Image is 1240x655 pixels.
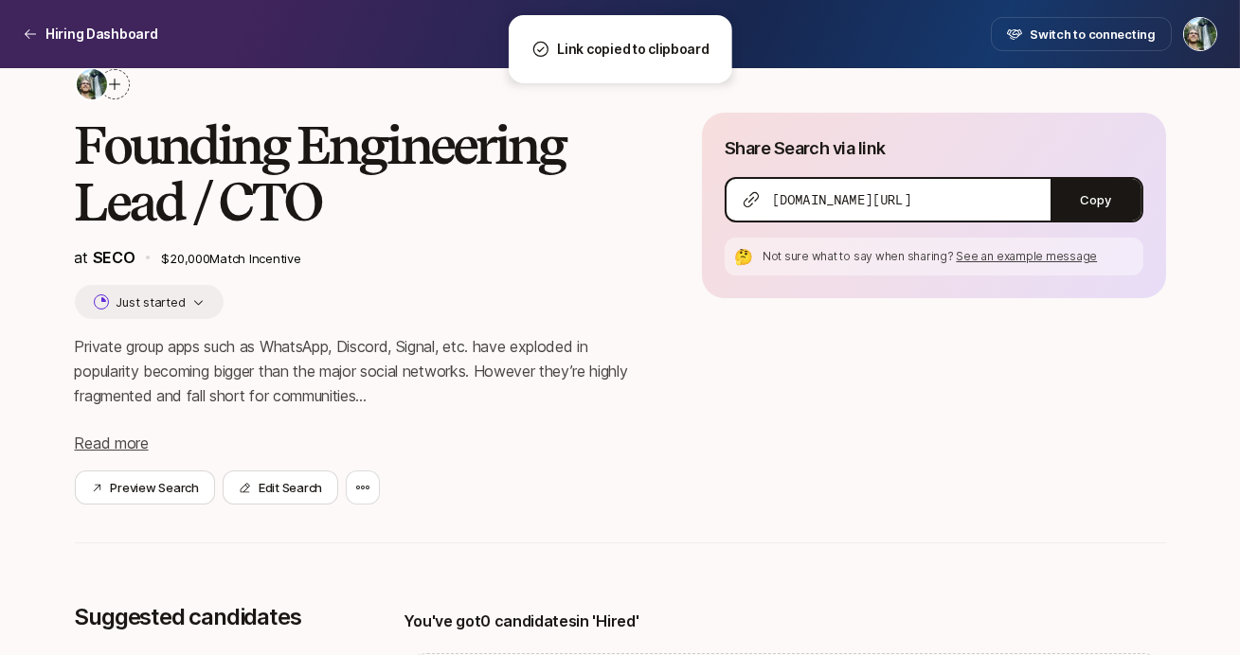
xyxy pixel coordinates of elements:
p: Not sure what to say when sharing? [763,248,1136,265]
p: at [75,245,135,270]
span: See an example message [957,249,1098,263]
p: Hiring Dashboard [45,23,158,45]
button: Just started [75,285,225,319]
img: Carter Cleveland [1184,18,1216,50]
p: $20,000 Match Incentive [161,249,641,268]
span: Read more [75,434,149,452]
button: Edit Search [223,470,338,505]
p: You've got 0 candidates in 'Hired' [404,609,639,633]
img: ACg8ocJ0mpdeUvCtCxd4mLeUrIcX20s3LOtP5jtjEZFvCMxUyDc=s160-c [77,69,107,99]
button: Copy [1051,179,1141,221]
span: SECO [93,248,135,267]
h2: Founding Engineering Lead / CTO [75,116,641,230]
p: Link copied to clipboard [557,38,709,61]
button: Switch to connecting [991,17,1172,51]
button: Carter Cleveland [1183,17,1217,51]
div: 🤔 [732,245,755,268]
span: [DOMAIN_NAME][URL] [772,190,911,209]
p: Private group apps such as WhatsApp, Discord, Signal, etc. have exploded in popularity becoming b... [75,334,641,408]
span: Switch to connecting [1030,25,1156,44]
p: Suggested candidates [75,604,359,630]
button: Preview Search [75,470,215,505]
p: Share Search via link [725,135,886,162]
